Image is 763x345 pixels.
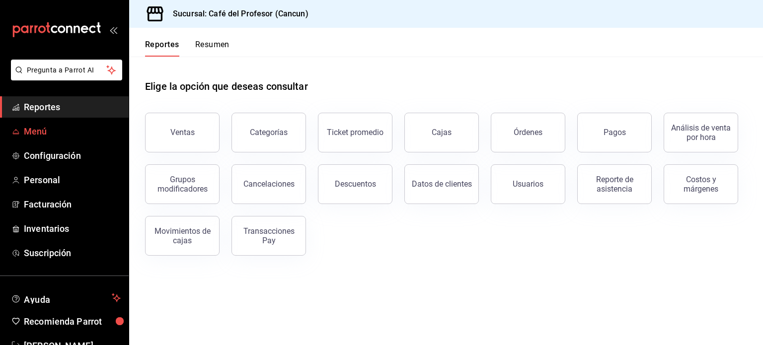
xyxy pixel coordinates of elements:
[231,216,306,256] button: Transacciones Pay
[664,164,738,204] button: Costos y márgenes
[513,179,543,189] div: Usuarios
[327,128,383,137] div: Ticket promedio
[170,128,195,137] div: Ventas
[514,128,542,137] div: Órdenes
[318,164,392,204] button: Descuentos
[24,315,121,328] span: Recomienda Parrot
[412,179,472,189] div: Datos de clientes
[145,40,229,57] div: navigation tabs
[335,179,376,189] div: Descuentos
[24,100,121,114] span: Reportes
[243,179,295,189] div: Cancelaciones
[250,128,288,137] div: Categorías
[145,216,220,256] button: Movimientos de cajas
[577,113,652,152] button: Pagos
[318,113,392,152] button: Ticket promedio
[145,40,179,57] button: Reportes
[152,175,213,194] div: Grupos modificadores
[109,26,117,34] button: open_drawer_menu
[577,164,652,204] button: Reporte de asistencia
[231,113,306,152] button: Categorías
[404,164,479,204] button: Datos de clientes
[24,173,121,187] span: Personal
[231,164,306,204] button: Cancelaciones
[24,246,121,260] span: Suscripción
[165,8,308,20] h3: Sucursal: Café del Profesor (Cancun)
[491,113,565,152] button: Órdenes
[152,226,213,245] div: Movimientos de cajas
[670,175,732,194] div: Costos y márgenes
[195,40,229,57] button: Resumen
[145,79,308,94] h1: Elige la opción que deseas consultar
[24,125,121,138] span: Menú
[24,222,121,235] span: Inventarios
[238,226,300,245] div: Transacciones Pay
[24,198,121,211] span: Facturación
[664,113,738,152] button: Análisis de venta por hora
[584,175,645,194] div: Reporte de asistencia
[670,123,732,142] div: Análisis de venta por hora
[11,60,122,80] button: Pregunta a Parrot AI
[404,113,479,152] a: Cajas
[27,65,107,75] span: Pregunta a Parrot AI
[7,72,122,82] a: Pregunta a Parrot AI
[24,149,121,162] span: Configuración
[24,292,108,304] span: Ayuda
[145,164,220,204] button: Grupos modificadores
[604,128,626,137] div: Pagos
[432,127,452,138] div: Cajas
[145,113,220,152] button: Ventas
[491,164,565,204] button: Usuarios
